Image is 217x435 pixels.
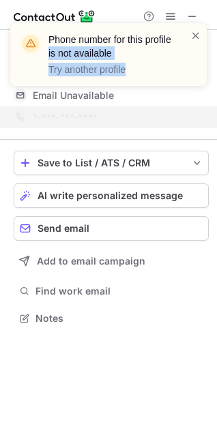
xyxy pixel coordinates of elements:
div: Save to List / ATS / CRM [38,157,185,168]
img: ContactOut v5.3.10 [14,8,96,25]
button: Add to email campaign [14,249,209,273]
button: AI write personalized message [14,183,209,208]
header: Phone number for this profile is not available [48,33,174,60]
span: AI write personalized message [38,190,183,201]
img: warning [20,33,42,55]
button: Find work email [14,282,209,301]
span: Add to email campaign [37,256,145,267]
button: Send email [14,216,209,241]
button: save-profile-one-click [14,151,209,175]
span: Find work email [35,285,203,297]
p: Try another profile [48,63,174,76]
span: Notes [35,312,203,325]
button: Notes [14,309,209,328]
span: Send email [38,223,89,234]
